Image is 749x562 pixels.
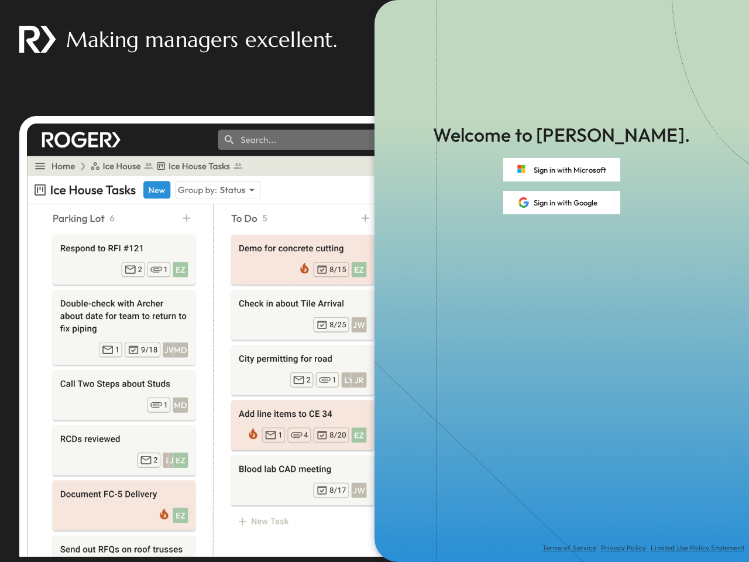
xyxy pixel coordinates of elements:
[651,543,744,553] a: Limited Use Policy Statement
[601,543,646,553] a: Privacy Policy
[503,158,620,181] button: Sign in with Microsoft
[503,191,620,214] button: Sign in with Google
[542,543,596,553] a: Terms of Service
[433,122,690,149] p: Welcome to [PERSON_NAME].
[66,25,337,54] p: Making managers excellent.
